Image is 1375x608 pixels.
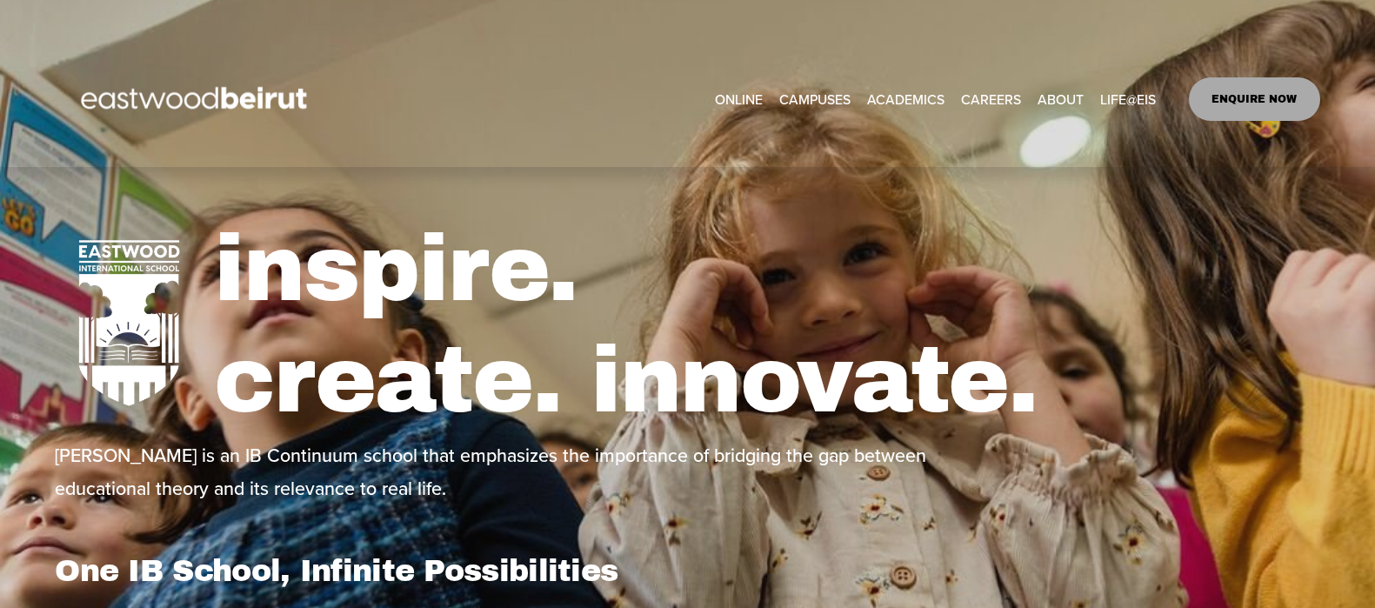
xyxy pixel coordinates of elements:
a: folder dropdown [779,85,851,113]
span: ABOUT [1038,87,1084,111]
span: LIFE@EIS [1100,87,1156,111]
a: CAREERS [961,85,1021,113]
span: CAMPUSES [779,87,851,111]
h1: inspire. create. innovate. [214,213,1319,436]
a: ONLINE [715,85,763,113]
h1: One IB School, Infinite Possibilities [55,552,683,589]
img: EastwoodIS Global Site [55,55,338,144]
a: folder dropdown [1038,85,1084,113]
a: folder dropdown [867,85,944,113]
p: [PERSON_NAME] is an IB Continuum school that emphasizes the importance of bridging the gap betwee... [55,438,948,505]
a: ENQUIRE NOW [1189,77,1320,121]
span: ACADEMICS [867,87,944,111]
a: folder dropdown [1100,85,1156,113]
